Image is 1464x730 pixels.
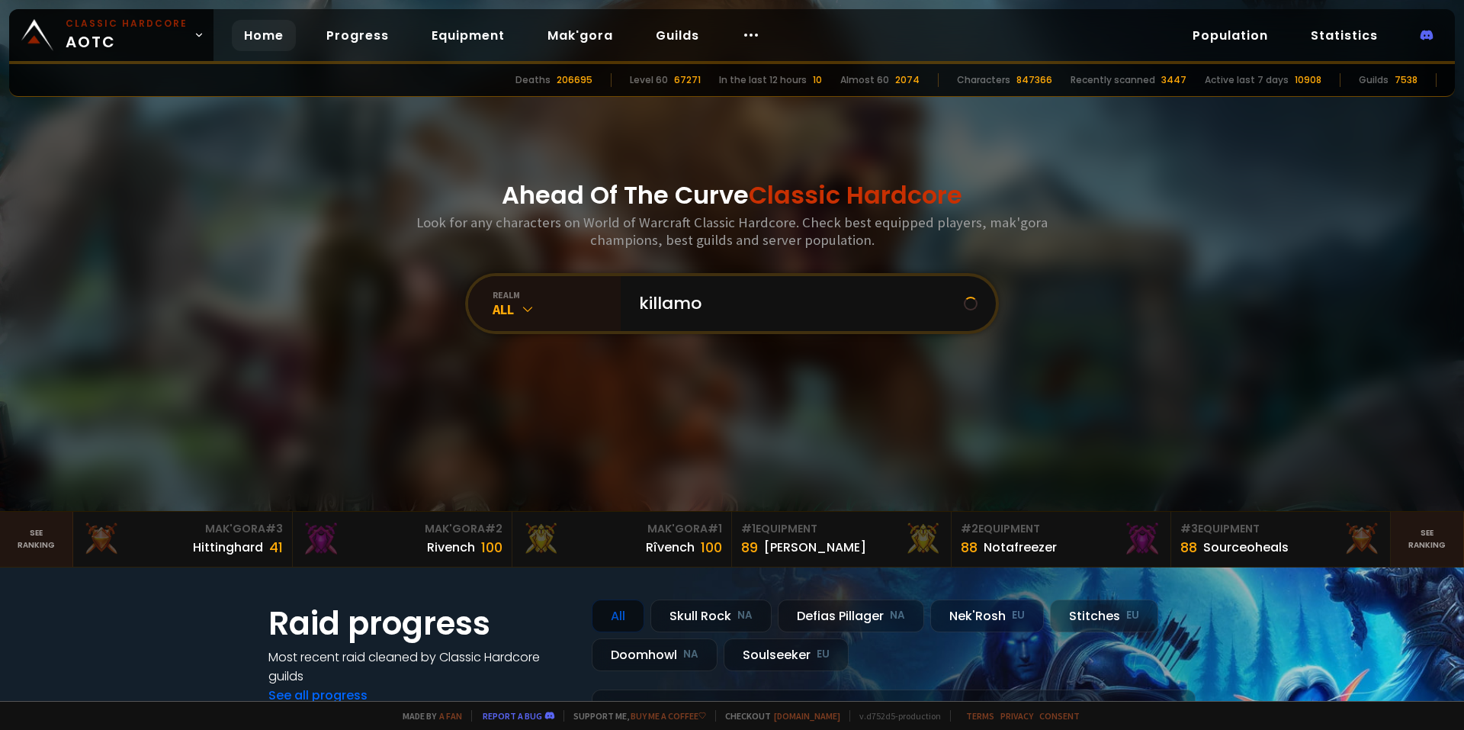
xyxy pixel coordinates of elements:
[1203,538,1289,557] div: Sourceoheals
[193,538,263,557] div: Hittinghard
[427,538,475,557] div: Rivench
[650,600,772,632] div: Skull Rock
[592,690,1196,730] a: [DATE]zgpetri on godDefias Pillager8 /90
[512,512,732,567] a: Mak'Gora#1Rîvench100
[741,537,758,558] div: 89
[563,710,706,722] span: Support me,
[481,537,502,558] div: 100
[890,608,905,623] small: NA
[232,20,296,51] a: Home
[840,73,889,87] div: Almost 60
[984,538,1057,557] div: Notafreezer
[1039,710,1080,722] a: Consent
[961,537,978,558] div: 88
[1205,73,1289,87] div: Active last 7 days
[774,710,840,722] a: [DOMAIN_NAME]
[73,512,293,567] a: Mak'Gora#3Hittinghard41
[1359,73,1389,87] div: Guilds
[592,638,718,671] div: Doomhowl
[269,537,283,558] div: 41
[1180,521,1198,536] span: # 3
[1012,608,1025,623] small: EU
[439,710,462,722] a: a fan
[719,73,807,87] div: In the last 12 hours
[741,521,756,536] span: # 1
[302,521,502,537] div: Mak'Gora
[724,638,849,671] div: Soulseeker
[493,289,621,301] div: realm
[1071,73,1155,87] div: Recently scanned
[630,73,668,87] div: Level 60
[957,73,1010,87] div: Characters
[9,9,213,61] a: Classic HardcoreAOTC
[961,521,978,536] span: # 2
[630,276,964,331] input: Search a character...
[268,600,573,648] h1: Raid progress
[961,521,1161,537] div: Equipment
[644,20,711,51] a: Guilds
[314,20,401,51] a: Progress
[557,73,592,87] div: 206695
[1295,73,1321,87] div: 10908
[66,17,188,53] span: AOTC
[631,710,706,722] a: Buy me a coffee
[683,647,698,662] small: NA
[493,301,621,318] div: All
[817,647,830,662] small: EU
[1180,20,1280,51] a: Population
[522,521,722,537] div: Mak'Gora
[930,600,1044,632] div: Nek'Rosh
[1016,73,1052,87] div: 847366
[701,537,722,558] div: 100
[715,710,840,722] span: Checkout
[1126,608,1139,623] small: EU
[82,521,283,537] div: Mak'Gora
[592,600,644,632] div: All
[502,177,962,214] h1: Ahead Of The Curve
[1050,600,1158,632] div: Stitches
[966,710,994,722] a: Terms
[1391,512,1464,567] a: Seeranking
[741,521,942,537] div: Equipment
[419,20,517,51] a: Equipment
[268,648,573,686] h4: Most recent raid cleaned by Classic Hardcore guilds
[708,521,722,536] span: # 1
[764,538,866,557] div: [PERSON_NAME]
[1171,512,1391,567] a: #3Equipment88Sourceoheals
[1161,73,1186,87] div: 3447
[410,214,1054,249] h3: Look for any characters on World of Warcraft Classic Hardcore. Check best equipped players, mak'g...
[1180,537,1197,558] div: 88
[952,512,1171,567] a: #2Equipment88Notafreezer
[66,17,188,31] small: Classic Hardcore
[1299,20,1390,51] a: Statistics
[813,73,822,87] div: 10
[515,73,551,87] div: Deaths
[674,73,701,87] div: 67271
[737,608,753,623] small: NA
[895,73,920,87] div: 2074
[483,710,542,722] a: Report a bug
[393,710,462,722] span: Made by
[1000,710,1033,722] a: Privacy
[749,178,962,212] span: Classic Hardcore
[485,521,502,536] span: # 2
[265,521,283,536] span: # 3
[646,538,695,557] div: Rîvench
[1395,73,1417,87] div: 7538
[849,710,941,722] span: v. d752d5 - production
[293,512,512,567] a: Mak'Gora#2Rivench100
[1180,521,1381,537] div: Equipment
[535,20,625,51] a: Mak'gora
[268,687,368,704] a: See all progress
[732,512,952,567] a: #1Equipment89[PERSON_NAME]
[778,600,924,632] div: Defias Pillager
